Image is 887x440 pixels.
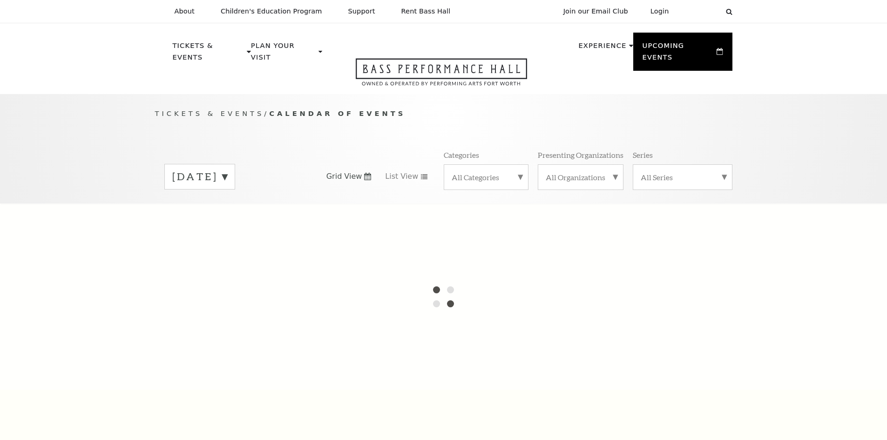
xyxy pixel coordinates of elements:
[155,109,264,117] span: Tickets & Events
[444,150,479,160] p: Categories
[173,40,245,68] p: Tickets & Events
[684,7,717,16] select: Select:
[385,171,418,182] span: List View
[452,172,521,182] label: All Categories
[401,7,451,15] p: Rent Bass Hall
[641,172,724,182] label: All Series
[538,150,623,160] p: Presenting Organizations
[633,150,653,160] p: Series
[348,7,375,15] p: Support
[326,171,362,182] span: Grid View
[221,7,322,15] p: Children's Education Program
[155,108,732,120] p: /
[172,169,227,184] label: [DATE]
[643,40,715,68] p: Upcoming Events
[269,109,406,117] span: Calendar of Events
[578,40,626,57] p: Experience
[251,40,316,68] p: Plan Your Visit
[175,7,195,15] p: About
[546,172,616,182] label: All Organizations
